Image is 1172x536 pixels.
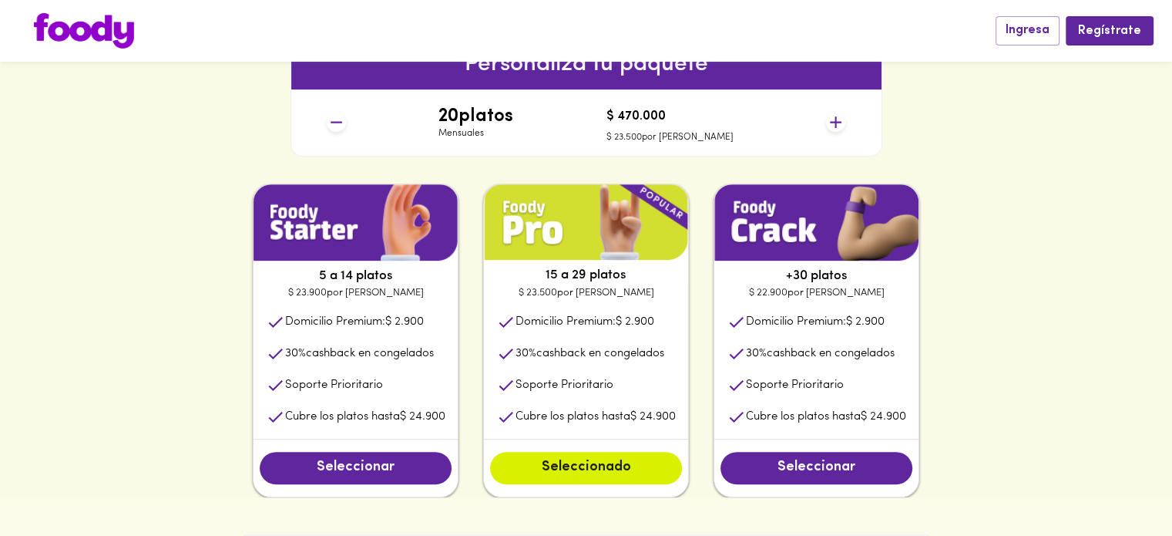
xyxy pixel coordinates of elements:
span: $ 2.900 [616,316,654,328]
p: cashback en congelados [285,346,434,362]
p: Soporte Prioritario [746,377,844,393]
img: plan1 [254,184,458,261]
button: Seleccionar [720,452,912,484]
span: $ 2.900 [846,316,885,328]
p: Soporte Prioritario [515,377,613,393]
p: Domicilio Premium: [515,314,654,330]
p: Mensuales [438,127,513,140]
h6: Personaliza tu paquete [291,46,882,83]
span: Seleccionar [275,460,436,477]
p: Soporte Prioritario [285,377,383,393]
button: Ingresa [996,16,1060,45]
button: Regístrate [1066,16,1154,45]
span: Regístrate [1078,24,1141,39]
p: Domicilio Premium: [746,314,885,330]
img: plan1 [484,184,688,261]
h4: 20 platos [438,106,513,126]
p: Cubre los platos hasta $ 24.900 [746,409,906,425]
p: $ 23.500 por [PERSON_NAME] [606,131,734,144]
p: $ 23.900 por [PERSON_NAME] [254,285,458,301]
p: Cubre los platos hasta $ 24.900 [515,409,676,425]
p: Domicilio Premium: [285,314,424,330]
span: Ingresa [1006,23,1049,38]
span: Seleccionado [505,460,667,477]
span: Seleccionar [736,460,897,477]
p: 5 a 14 platos [254,267,458,285]
p: 15 a 29 platos [484,266,688,285]
img: logo.png [34,13,134,49]
button: Seleccionar [260,452,452,484]
iframe: Messagebird Livechat Widget [1083,447,1157,521]
p: +30 platos [714,267,918,285]
p: $ 23.500 por [PERSON_NAME] [484,285,688,301]
p: Cubre los platos hasta $ 24.900 [285,409,445,425]
span: 30 % [746,348,767,359]
p: cashback en congelados [746,346,895,362]
h4: $ 470.000 [606,110,734,124]
p: $ 22.900 por [PERSON_NAME] [714,285,918,301]
button: Seleccionado [490,452,682,484]
span: 30 % [285,348,306,359]
img: plan1 [714,184,918,261]
p: cashback en congelados [515,346,664,362]
span: 30 % [515,348,536,359]
span: $ 2.900 [385,316,424,328]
